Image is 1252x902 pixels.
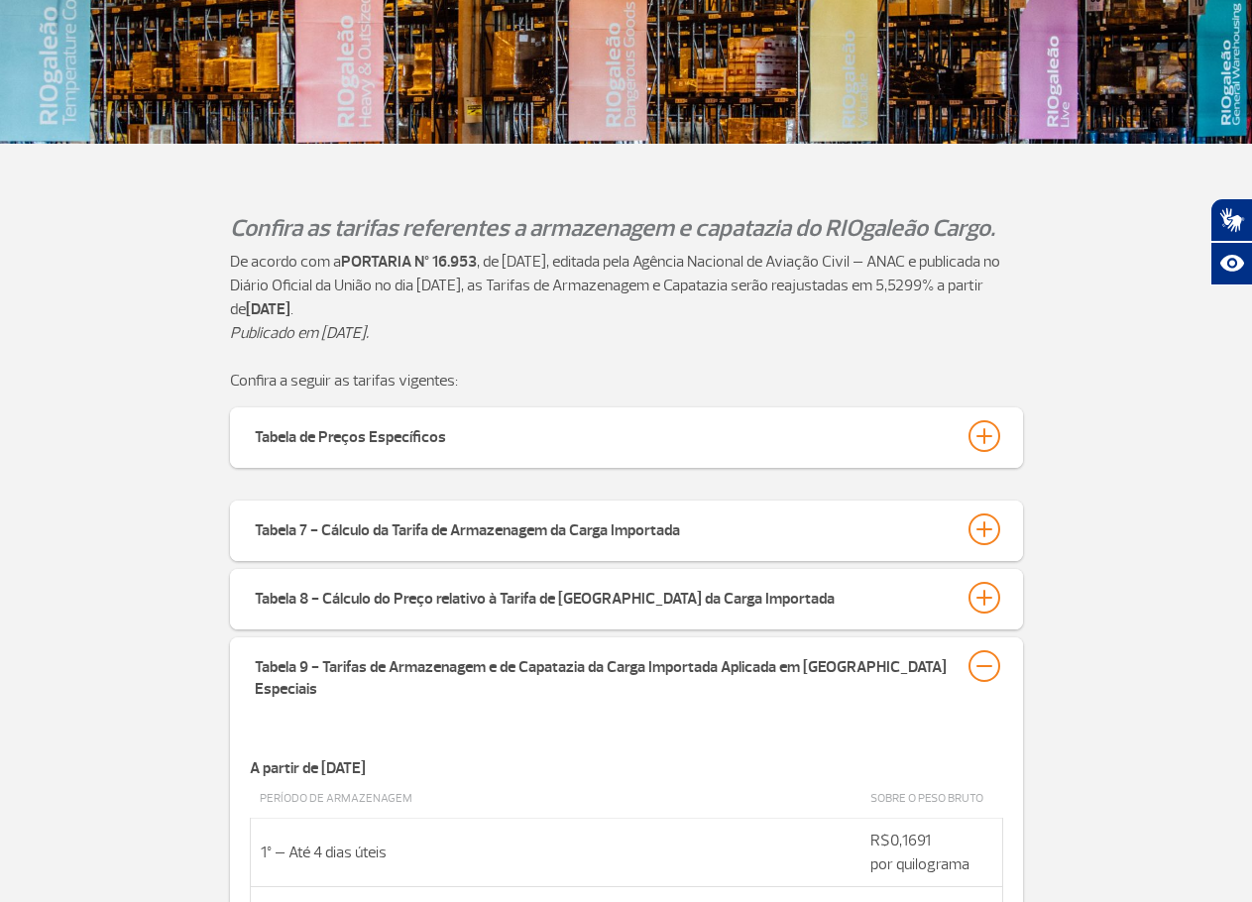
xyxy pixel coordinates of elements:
div: Tabela 7 - Cálculo da Tarifa de Armazenagem da Carga Importada [255,513,680,541]
button: Tabela 8 - Cálculo do Preço relativo à Tarifa de [GEOGRAPHIC_DATA] da Carga Importada [254,581,999,615]
div: Tabela 9 - Tarifas de Armazenagem e de Capatazia da Carga Importada Aplicada em [GEOGRAPHIC_DATA]... [255,650,949,700]
td: Período de Armazenagem [250,780,860,819]
button: Abrir recursos assistivos. [1210,242,1252,285]
strong: PORTARIA Nº 16.953 [341,252,477,272]
td: Sobre o Peso Bruto [860,780,1002,819]
em: Publicado em [DATE]. [230,323,369,343]
button: Tabela 9 - Tarifas de Armazenagem e de Capatazia da Carga Importada Aplicada em [GEOGRAPHIC_DATA]... [254,649,999,701]
td: R$0,1691 por quilograma [860,818,1002,886]
div: Tabela de Preços Específicos [255,420,446,448]
td: 1º – Até 4 dias úteis [250,818,860,886]
p: De acordo com a , de [DATE], editada pela Agência Nacional de Aviação Civil – ANAC e publicada no... [230,250,1023,321]
button: Tabela de Preços Específicos [254,419,999,453]
p: Confira as tarifas referentes a armazenagem e capatazia do RIOgaleão Cargo. [230,211,1023,245]
button: Tabela 7 - Cálculo da Tarifa de Armazenagem da Carga Importada [254,512,999,546]
strong: A partir de [DATE] [250,758,366,778]
div: Tabela 8 - Cálculo do Preço relativo à Tarifa de [GEOGRAPHIC_DATA] da Carga Importada [255,582,835,610]
strong: [DATE] [246,299,290,319]
button: Abrir tradutor de língua de sinais. [1210,198,1252,242]
div: Plugin de acessibilidade da Hand Talk. [1210,198,1252,285]
p: Confira a seguir as tarifas vigentes: [230,369,1023,393]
